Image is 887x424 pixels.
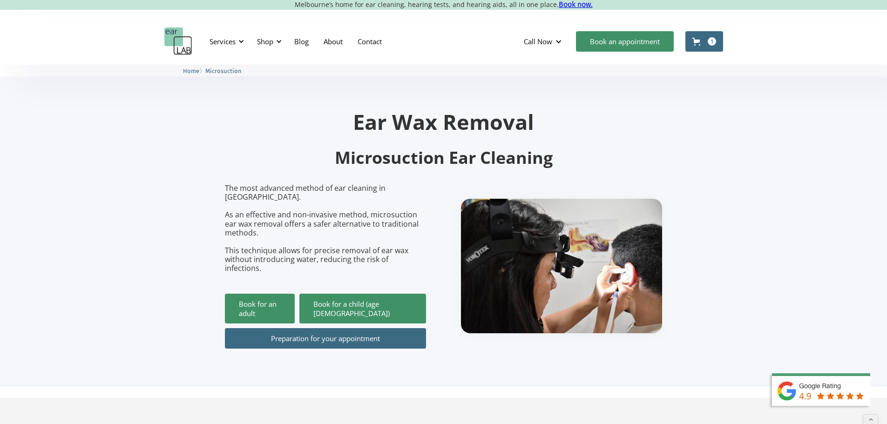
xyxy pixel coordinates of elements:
[225,147,663,169] h2: Microsuction Ear Cleaning
[576,31,674,52] a: Book an appointment
[350,28,389,55] a: Contact
[461,199,662,333] img: boy getting ear checked.
[210,37,236,46] div: Services
[287,28,316,55] a: Blog
[524,37,552,46] div: Call Now
[516,27,571,55] div: Call Now
[225,184,426,273] p: The most advanced method of ear cleaning in [GEOGRAPHIC_DATA]. As an effective and non-invasive m...
[183,67,199,74] span: Home
[316,28,350,55] a: About
[225,328,426,349] a: Preparation for your appointment
[183,66,199,75] a: Home
[685,31,723,52] a: Open cart containing 1 items
[708,37,716,46] div: 1
[225,111,663,132] h1: Ear Wax Removal
[299,294,426,323] a: Book for a child (age [DEMOGRAPHIC_DATA])
[204,27,247,55] div: Services
[205,67,242,74] span: Microsuction
[251,27,284,55] div: Shop
[164,27,192,55] a: home
[183,66,205,76] li: 〉
[257,37,273,46] div: Shop
[205,66,242,75] a: Microsuction
[225,294,295,323] a: Book for an adult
